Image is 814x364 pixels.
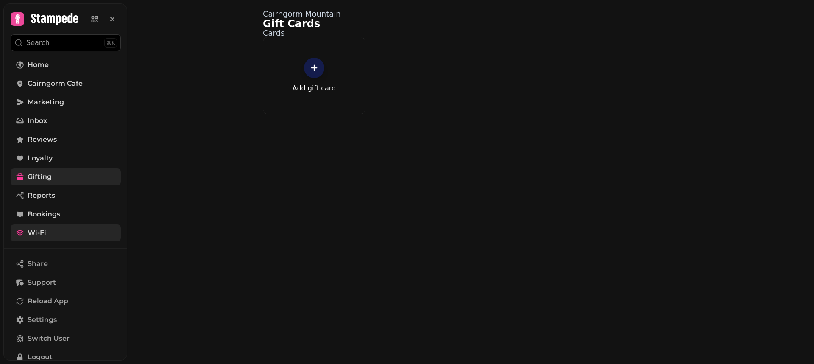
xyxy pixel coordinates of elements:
a: Add gift card [293,58,336,93]
span: Support [28,277,56,288]
span: Reviews [28,134,57,145]
p: Add gift card [293,83,336,93]
span: Cairngorm Cafe [28,78,83,89]
span: Loyalty [28,153,53,163]
button: Reload App [11,293,121,310]
a: Bookings [11,206,121,223]
a: Marketing [11,94,121,111]
div: ⌘K [104,38,117,48]
span: Reports [28,190,55,201]
span: Marketing [28,97,64,107]
a: Home [11,56,121,73]
h1: Gift Cards [263,19,683,29]
button: Switch User [11,330,121,347]
a: Cairngorm Cafe [11,75,121,92]
a: Reports [11,187,121,204]
span: Share [28,259,48,269]
p: Cairngorm Mountain [263,10,683,18]
span: Wi-Fi [28,228,46,238]
p: Cards [263,29,683,37]
a: Wi-Fi [11,224,121,241]
span: Reload App [28,296,68,306]
a: Reviews [11,131,121,148]
button: Support [11,274,121,291]
p: Search [26,38,50,48]
span: Gifting [28,172,52,182]
span: Logout [28,352,53,362]
span: Inbox [28,116,47,126]
button: Share [11,255,121,272]
a: Settings [11,311,121,328]
a: Loyalty [11,150,121,167]
button: Search⌘K [11,34,121,51]
span: Settings [28,315,57,325]
a: Inbox [11,112,121,129]
span: Bookings [28,209,60,219]
span: Home [28,60,49,70]
a: Gifting [11,168,121,185]
span: Switch User [28,333,70,344]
